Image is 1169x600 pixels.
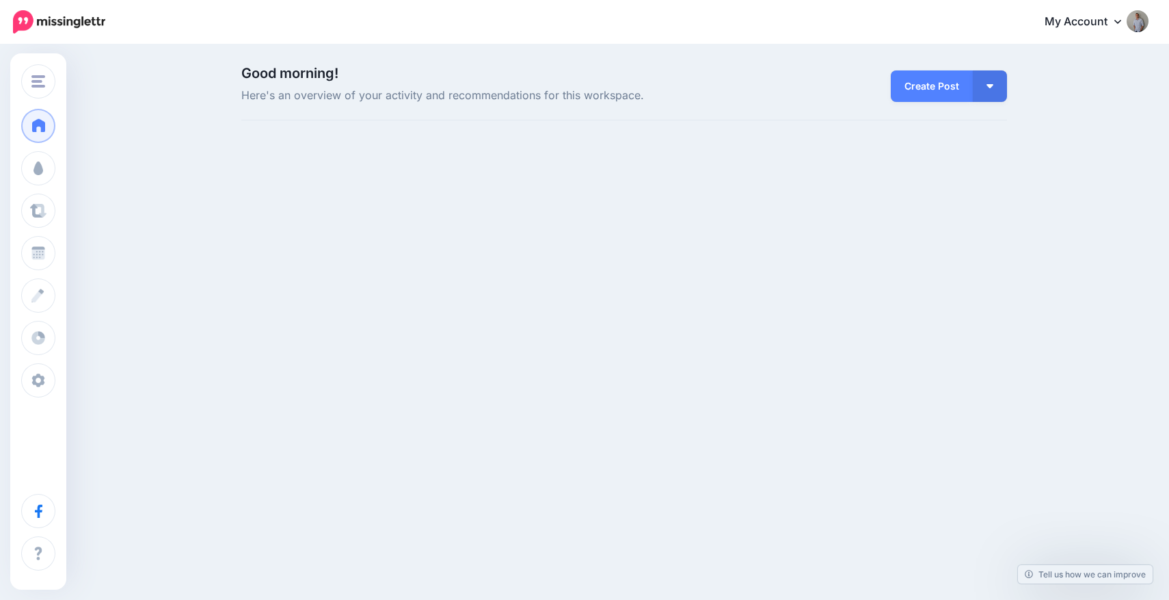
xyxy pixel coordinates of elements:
span: Good morning! [241,65,338,81]
img: Missinglettr [13,10,105,34]
span: Here's an overview of your activity and recommendations for this workspace. [241,87,745,105]
a: Create Post [891,70,973,102]
a: My Account [1031,5,1148,39]
img: arrow-down-white.png [986,84,993,88]
a: Tell us how we can improve [1018,565,1153,584]
img: menu.png [31,75,45,88]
